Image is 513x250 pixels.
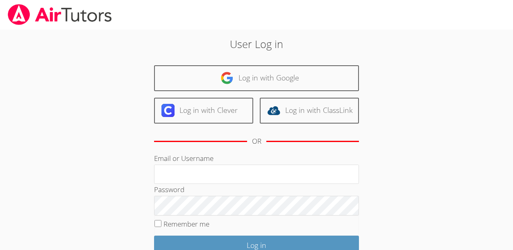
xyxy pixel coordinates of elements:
[267,104,280,117] img: classlink-logo-d6bb404cc1216ec64c9a2012d9dc4662098be43eaf13dc465df04b49fa7ab582.svg
[7,4,113,25] img: airtutors_banner-c4298cdbf04f3fff15de1276eac7730deb9818008684d7c2e4769d2f7ddbe033.png
[220,71,234,85] img: google-logo-50288ca7cdecda66e5e0955fdab243c47b7ad437acaf1139b6f446037453330a.svg
[252,135,261,147] div: OR
[154,98,253,124] a: Log in with Clever
[163,219,209,229] label: Remember me
[154,185,184,194] label: Password
[154,154,213,163] label: Email or Username
[118,36,395,52] h2: User Log in
[154,65,359,91] a: Log in with Google
[161,104,175,117] img: clever-logo-6eab21bc6e7a338710f1a6ff85c0baf02591cd810cc4098c63d3a4b26e2feb20.svg
[260,98,359,124] a: Log in with ClassLink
